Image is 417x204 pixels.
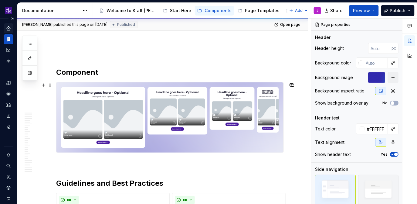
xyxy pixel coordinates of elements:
[4,111,13,121] a: Storybook stories
[195,6,234,16] a: Components
[315,34,331,40] div: Header
[160,6,194,16] a: Start Here
[315,166,348,172] div: Side navigation
[4,45,13,55] a: Analytics
[22,8,80,14] div: Documentation
[321,5,347,16] button: Share
[295,8,303,13] span: Add
[280,22,300,27] span: Open page
[317,8,318,13] div: J
[382,101,388,105] label: No
[273,20,303,29] a: Open page
[4,89,13,99] a: Components
[4,100,13,110] a: Assets
[368,43,392,54] input: Auto
[381,152,388,157] label: Yes
[363,57,388,68] input: Auto
[283,6,315,16] a: Examples
[56,82,283,153] img: d4a5003c-eac1-40f5-a39c-255a7a6bd9bb.png
[245,8,280,14] div: Page Templates
[315,74,353,81] div: Background image
[56,179,163,188] strong: Guidelines and Best Practices
[315,60,351,66] div: Background color
[315,115,340,121] div: Header text
[56,67,284,77] h2: Component
[390,8,406,14] span: Publish
[353,8,370,14] span: Preview
[4,183,13,193] a: Settings
[4,150,13,160] button: Notifications
[235,6,282,16] a: Page Templates
[5,7,12,14] img: 0784b2da-6f85-42e6-8793-4468946223dc.png
[4,172,13,182] a: Invite team
[315,151,351,157] div: Show header text
[4,122,13,132] a: Data sources
[315,88,364,94] div: Background aspect ratio
[315,139,344,145] div: Text alignment
[97,6,159,16] a: Welcome to Kraft [PERSON_NAME]
[205,8,232,14] div: Components
[4,78,13,88] a: Design tokens
[4,161,13,171] button: Search ⌘K
[4,194,13,204] button: Contact support
[315,126,336,132] div: Text color
[117,22,135,27] span: Published
[330,8,343,14] span: Share
[97,5,286,17] div: Page tree
[4,56,13,66] a: Code automation
[349,5,379,16] button: Preview
[170,8,191,14] div: Start Here
[4,23,13,33] a: Home
[22,22,53,27] span: [PERSON_NAME]
[364,123,388,134] input: Auto
[8,14,17,23] button: Expand sidebar
[315,45,344,51] div: Header height
[287,6,310,15] button: Add
[381,5,415,16] button: Publish
[392,46,396,51] p: px
[107,8,157,14] div: Welcome to Kraft [PERSON_NAME]
[4,34,13,44] a: Documentation
[53,22,107,27] div: published this page on [DATE]
[315,100,368,106] div: Show background overlay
